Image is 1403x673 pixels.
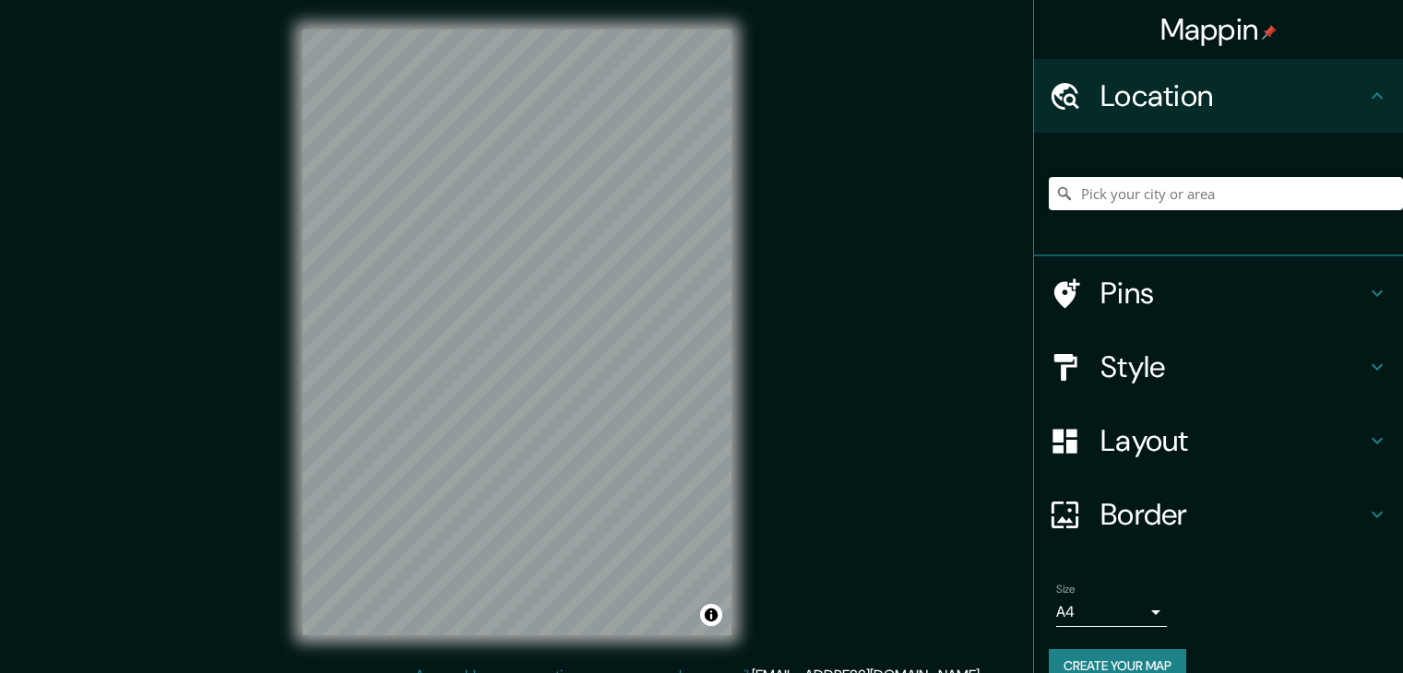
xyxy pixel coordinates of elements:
div: Location [1034,59,1403,133]
div: A4 [1056,597,1167,627]
h4: Layout [1100,422,1366,459]
h4: Mappin [1160,11,1278,48]
input: Pick your city or area [1049,177,1403,210]
iframe: Help widget launcher [1239,601,1383,653]
div: Layout [1034,404,1403,478]
button: Toggle attribution [700,604,722,626]
h4: Location [1100,77,1366,114]
h4: Border [1100,496,1366,533]
div: Pins [1034,256,1403,330]
h4: Pins [1100,275,1366,312]
div: Border [1034,478,1403,551]
label: Size [1056,582,1076,597]
canvas: Map [303,30,731,635]
img: pin-icon.png [1262,25,1277,40]
h4: Style [1100,348,1366,385]
div: Style [1034,330,1403,404]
